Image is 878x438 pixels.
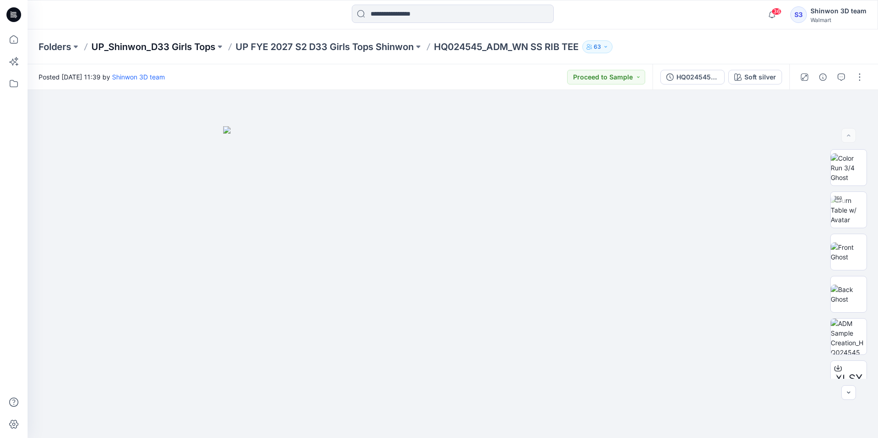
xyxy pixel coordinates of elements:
[810,6,867,17] div: Shinwon 3D team
[835,371,862,387] span: XLSX
[594,42,601,52] p: 63
[790,6,807,23] div: S3
[831,196,867,225] img: Turn Table w/ Avatar
[831,242,867,262] img: Front Ghost
[831,285,867,304] img: Back Ghost
[660,70,725,84] button: HQ024545_ADM_WN SS RIB TEE
[39,40,71,53] a: Folders
[831,153,867,182] img: Color Run 3/4 Ghost
[223,126,682,438] img: eyJhbGciOiJIUzI1NiIsImtpZCI6IjAiLCJzbHQiOiJzZXMiLCJ0eXAiOiJKV1QifQ.eyJkYXRhIjp7InR5cGUiOiJzdG9yYW...
[816,70,830,84] button: Details
[582,40,613,53] button: 63
[810,17,867,23] div: Walmart
[434,40,579,53] p: HQ024545_ADM_WN SS RIB TEE
[39,72,165,82] span: Posted [DATE] 11:39 by
[744,72,776,82] div: Soft silver
[728,70,782,84] button: Soft silver
[91,40,215,53] a: UP_Shinwon_D33 Girls Tops
[236,40,414,53] a: UP FYE 2027 S2 D33 Girls Tops Shinwon
[771,8,782,15] span: 36
[676,72,719,82] div: HQ024545_ADM_WN SS RIB TEE
[831,319,867,354] img: ADM Sample Creation_HQ024545
[112,73,165,81] a: Shinwon 3D team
